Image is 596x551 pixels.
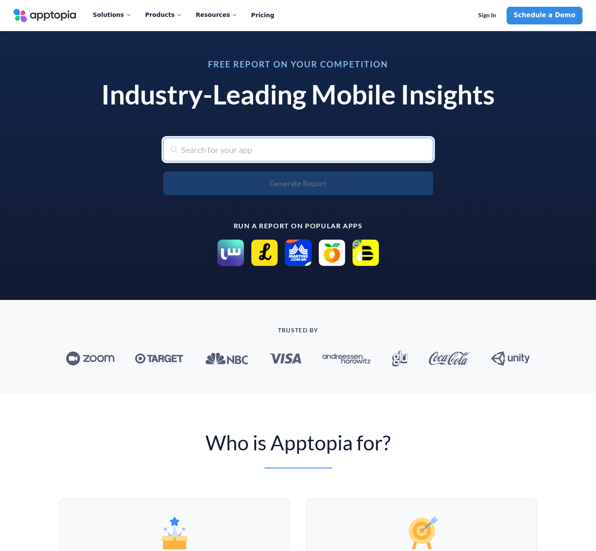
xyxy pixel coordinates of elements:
img: Products%20Image_Ad.svg [158,516,191,549]
p: Who is Apptopia for? [45,431,551,455]
img: Parceiro BEES Brasil icon [352,239,379,266]
span: Sign In [478,12,496,19]
img: NBC_logo.svg [205,352,248,365]
a: Pricing [251,7,274,24]
p: TRUSTED BY [45,327,551,334]
input: Search for your app [163,138,433,161]
div: Resources [196,6,237,24]
img: Zoom_logo.svg [66,351,114,366]
img: Frubana icon [318,239,345,266]
div: Products [145,6,182,24]
img: Siin - سين icon [217,239,244,266]
img: Products%20Image_Ad.svg [405,516,439,549]
img: Martins Atacado Online icon [285,239,312,266]
img: Unity_Technologies_logo.svg [491,351,530,366]
a: Sign In [471,7,503,24]
img: Target_logo.svg [135,353,183,364]
a: Schedule a Demo [507,7,583,24]
img: Andreessen_Horowitz_new_logo.svg [322,353,371,364]
h1: Industry-Leading Mobile Insights [92,78,505,111]
p: Run a report on popular apps [92,222,505,230]
img: Coca-Cola_logo.svg [429,352,470,365]
div: Solutions [93,6,132,24]
img: Glu_Mobile_logo.svg [392,350,407,366]
img: LIVSHO – Live Shopping app icon [251,239,278,266]
h3: Free Report on Your Competition [92,60,505,68]
img: Visa_Inc._logo.svg [269,353,302,364]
